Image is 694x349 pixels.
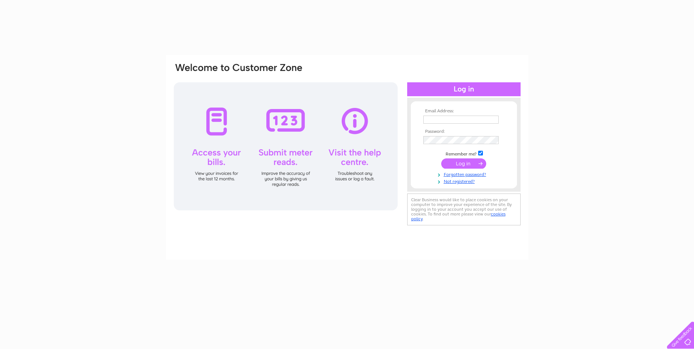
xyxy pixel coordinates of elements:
[423,170,506,177] a: Forgotten password?
[421,109,506,114] th: Email Address:
[411,211,506,221] a: cookies policy
[441,158,486,169] input: Submit
[421,150,506,157] td: Remember me?
[421,129,506,134] th: Password:
[423,177,506,184] a: Not registered?
[407,194,521,225] div: Clear Business would like to place cookies on your computer to improve your experience of the sit...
